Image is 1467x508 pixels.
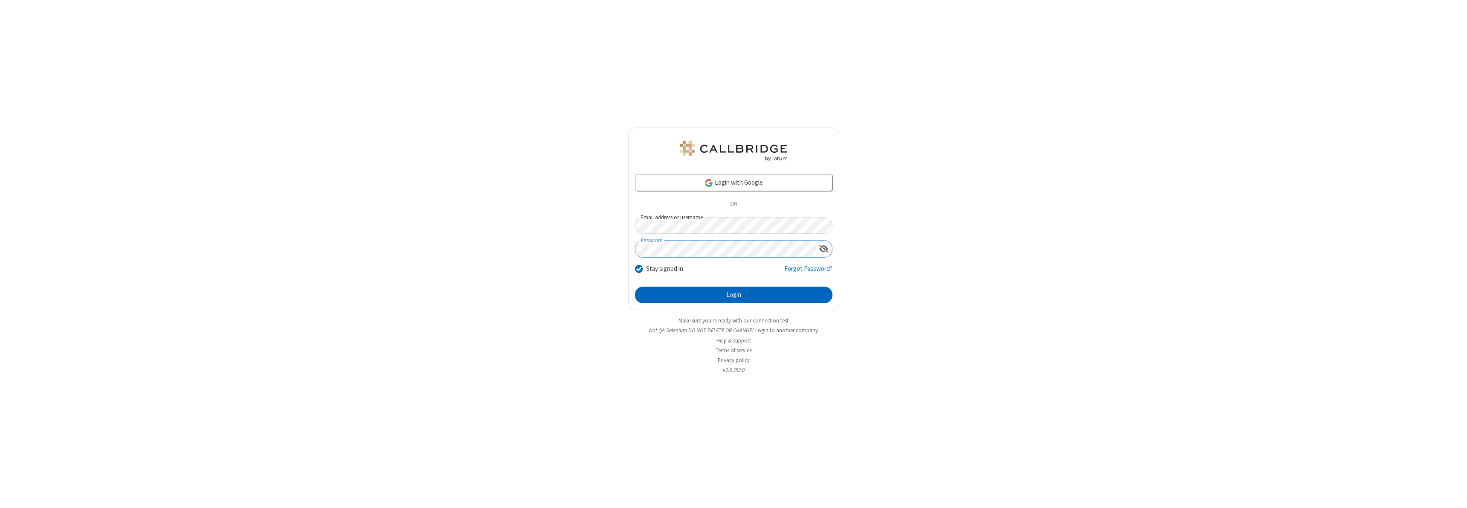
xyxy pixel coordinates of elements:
[716,347,752,354] a: Terms of service
[678,317,789,324] a: Make sure you're ready with our connection test
[716,337,751,344] a: Help & support
[628,366,839,374] li: v2.6.353.0
[727,198,740,210] span: OR
[635,241,815,257] input: Password
[755,326,818,334] button: Login to another company
[646,264,683,274] label: Stay signed in
[628,326,839,334] li: Not QA Selenium DO NOT DELETE OR CHANGE?
[635,217,832,234] input: Email address or username
[678,141,789,161] img: QA Selenium DO NOT DELETE OR CHANGE
[784,264,832,280] a: Forgot Password?
[815,241,832,256] div: Show password
[718,357,750,364] a: Privacy policy
[1446,486,1461,502] iframe: Chat
[635,174,832,191] a: Login with Google
[704,178,713,188] img: google-icon.png
[635,287,832,304] button: Login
